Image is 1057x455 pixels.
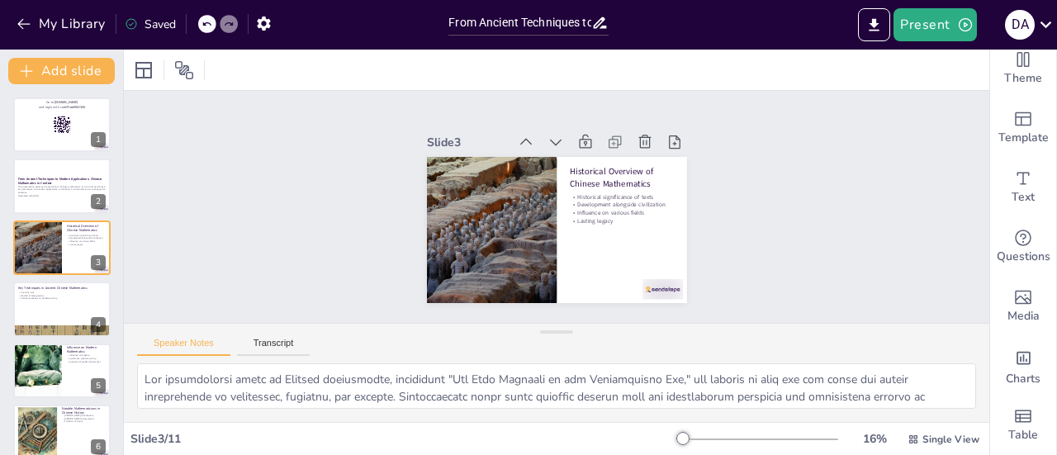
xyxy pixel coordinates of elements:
div: 3 [91,255,106,270]
span: Questions [997,248,1050,266]
p: Influence on various fields [568,211,672,230]
button: My Library [12,11,112,37]
div: Slide 3 / 11 [130,431,680,447]
span: Table [1008,426,1038,444]
p: Historical Overview of Chinese Mathematics [571,168,677,202]
div: 3 [13,220,111,275]
div: Add text boxes [990,158,1056,217]
span: Media [1007,307,1040,325]
p: Influence on algebra [67,353,106,357]
div: Saved [125,17,176,32]
p: and login with code [18,105,106,110]
p: Lasting legacy [67,243,106,246]
span: Theme [1004,69,1042,88]
p: Key Techniques in Ancient Chinese Mathematics [18,286,106,291]
div: 16 % [855,431,894,447]
div: 4 [91,317,106,332]
p: Influence on various fields [67,239,106,243]
strong: [DOMAIN_NAME] [55,101,78,105]
div: Change the overall theme [990,39,1056,98]
div: 5 [91,378,106,393]
span: Template [998,129,1049,147]
div: D A [1005,10,1035,40]
p: Development alongside civilization [569,202,673,221]
div: Add ready made slides [990,98,1056,158]
p: Systematic problem-solving [67,357,106,360]
button: Present [893,8,976,41]
p: Evolution of global mathematics [67,360,106,363]
p: Lasting legacy [567,218,671,237]
p: Development alongside civilization [67,237,106,240]
span: Charts [1006,370,1040,388]
span: Position [174,60,194,80]
div: 6 [91,439,106,454]
div: 5 [13,344,111,398]
div: Add images, graphics, shapes or video [990,277,1056,336]
p: This presentation explores the evolution of Chinese mathematics, its historical significance, key... [18,184,106,193]
div: 1 [91,132,106,147]
button: Speaker Notes [137,338,230,356]
button: Transcript [237,338,310,356]
div: Layout [130,57,157,83]
div: Get real-time input from your audience [990,217,1056,277]
p: Historical Overview of Chinese Mathematics [67,224,106,233]
p: Tradition of inquiry [62,420,106,424]
p: Influence on Modern Mathematics [67,345,106,354]
p: Notable Mathematicians in Chinese History [62,406,106,415]
textarea: Lor ipsumdolorsi ametc ad Elitsed doeiusmodte, incididunt "Utl Etdo Magnaali en adm Veniamquisno ... [137,363,976,409]
span: Single View [922,433,979,446]
button: D A [1005,8,1035,41]
p: Generated with [URL] [18,193,106,197]
p: Historical significance of texts [570,194,674,213]
div: 2 [13,159,111,213]
span: Text [1012,188,1035,206]
input: Insert title [448,11,590,35]
div: 2 [91,194,106,209]
p: [PERSON_NAME] contributions [62,414,106,417]
div: Add charts and graphs [990,336,1056,396]
p: Method of false position [18,294,106,297]
div: 1 [13,97,111,152]
div: Slide 3 [434,121,516,145]
div: 4 [13,282,111,336]
p: Counting rods [18,291,106,295]
div: Add a table [990,396,1056,455]
strong: From Ancient Techniques to Modern Applications: Chinese Mathematics in Context [18,176,102,185]
p: Cultural emphasis on problem-solving [18,297,106,301]
p: [PERSON_NAME] achievements [62,417,106,420]
button: Export to PowerPoint [858,8,890,41]
button: Add slide [8,58,115,84]
p: Go to [18,100,106,105]
p: Historical significance of texts [67,234,106,237]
